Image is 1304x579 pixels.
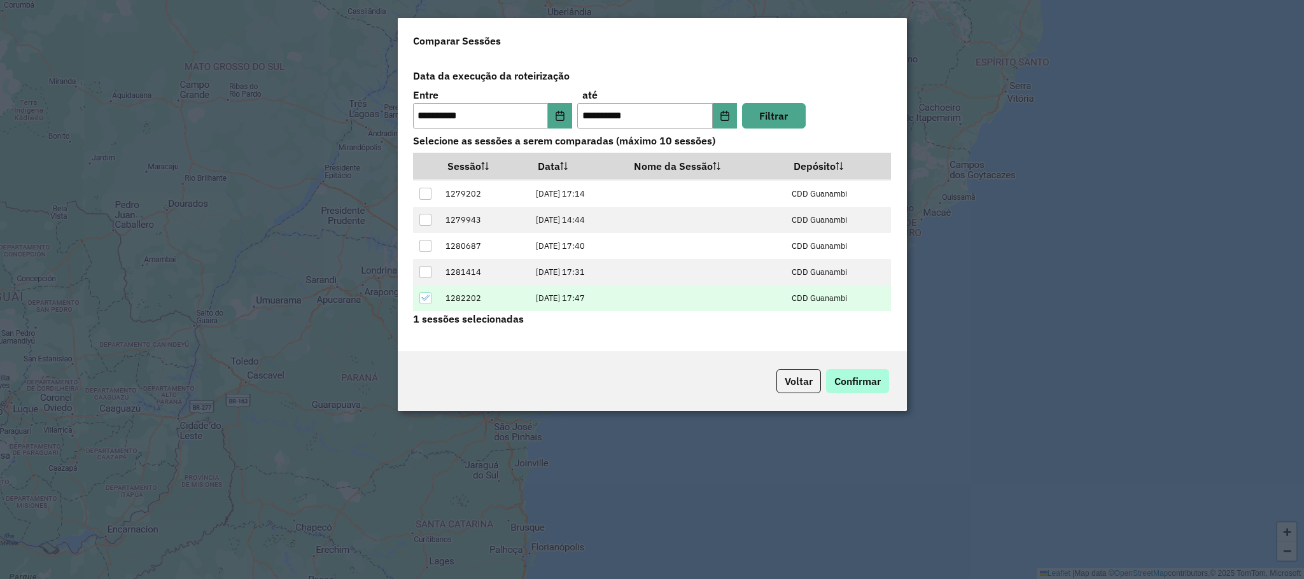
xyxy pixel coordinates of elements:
[413,33,501,48] h4: Comparar Sessões
[529,233,625,259] td: [DATE] 17:40
[785,259,891,285] td: CDD Guanambi
[438,259,529,285] td: 1281414
[548,103,572,129] button: Choose Date
[413,311,524,326] label: 1 sessões selecionadas
[438,153,529,179] th: Sessão
[438,285,529,311] td: 1282202
[438,181,529,207] td: 1279202
[529,259,625,285] td: [DATE] 17:31
[438,233,529,259] td: 1280687
[529,153,625,179] th: Data
[405,64,899,88] label: Data da execução da roteirização
[785,233,891,259] td: CDD Guanambi
[785,207,891,233] td: CDD Guanambi
[438,207,529,233] td: 1279943
[785,153,891,179] th: Depósito
[529,285,625,311] td: [DATE] 17:47
[713,103,737,129] button: Choose Date
[529,207,625,233] td: [DATE] 14:44
[529,181,625,207] td: [DATE] 17:14
[785,285,891,311] td: CDD Guanambi
[405,129,899,153] label: Selecione as sessões a serem comparadas (máximo 10 sessões)
[826,369,889,393] button: Confirmar
[413,87,438,102] label: Entre
[776,369,821,393] button: Voltar
[582,87,598,102] label: até
[785,181,891,207] td: CDD Guanambi
[742,103,806,129] button: Filtrar
[625,153,785,179] th: Nome da Sessão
